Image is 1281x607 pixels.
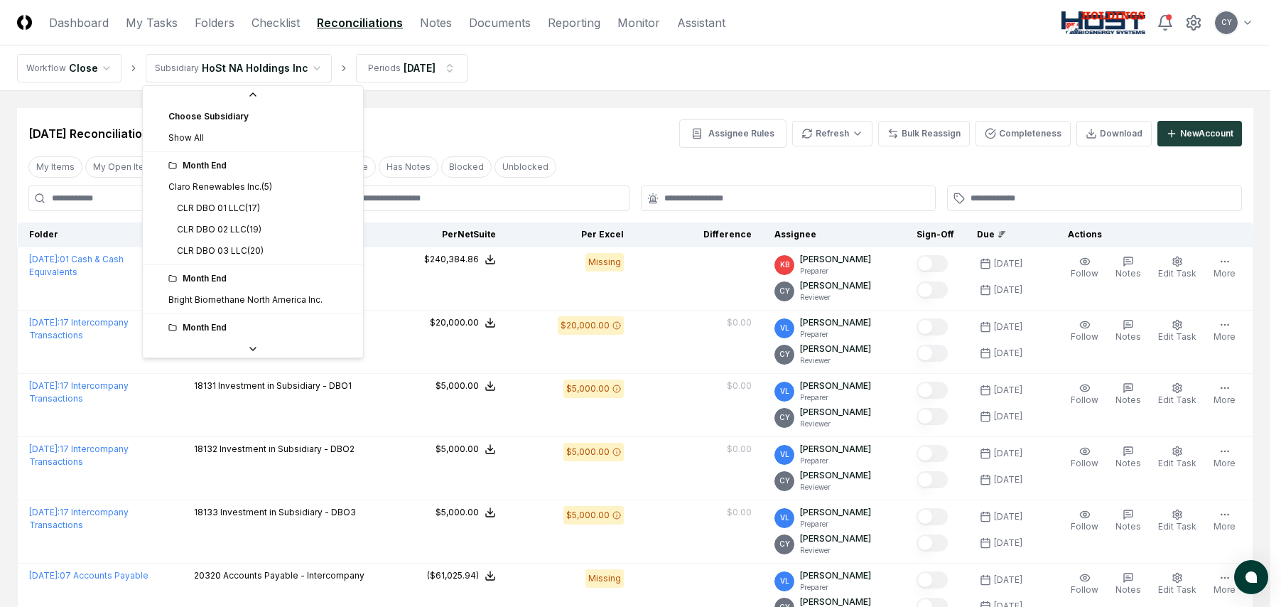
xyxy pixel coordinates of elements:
[168,223,261,236] div: CLR DBO 02 LLC
[245,202,260,215] div: ( 17 )
[168,321,355,334] div: Month End
[261,181,272,193] div: ( 5 )
[168,202,260,215] div: CLR DBO 01 LLC
[247,245,264,257] div: ( 20 )
[168,245,264,257] div: CLR DBO 03 LLC
[168,131,204,144] span: Show All
[247,223,261,236] div: ( 19 )
[146,106,360,127] div: Choose Subsidiary
[168,159,355,172] div: Month End
[168,181,272,193] div: Claro Renewables Inc.
[168,294,323,306] div: Bright Biomethane North America Inc.
[168,272,355,285] div: Month End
